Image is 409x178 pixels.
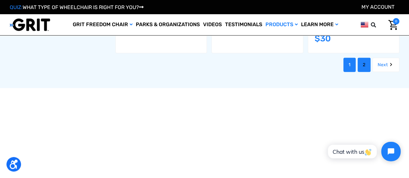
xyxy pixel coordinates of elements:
[383,18,399,32] a: Cart with 0 items
[71,14,134,35] a: GRIT Freedom Chair
[361,21,368,29] img: us.png
[361,4,394,10] a: Account
[10,4,23,10] span: QUIZ:
[372,58,399,72] a: Next
[321,136,406,167] iframe: Tidio Chat
[134,14,201,35] a: Parks & Organizations
[343,58,356,72] a: Page 1 of 2
[388,20,398,30] img: Cart
[299,14,340,35] a: Learn More
[10,4,144,10] a: QUIZ:WHAT TYPE OF WHEELCHAIR IS RIGHT FOR YOU?
[264,14,299,35] a: Products
[223,14,264,35] a: Testimonials
[358,58,371,72] a: Page 2 of 2
[10,18,50,31] img: GRIT All-Terrain Wheelchair and Mobility Equipment
[393,18,399,25] span: 0
[108,58,399,72] nav: pagination
[201,14,223,35] a: Videos
[315,34,331,44] span: $30
[374,18,383,32] input: Search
